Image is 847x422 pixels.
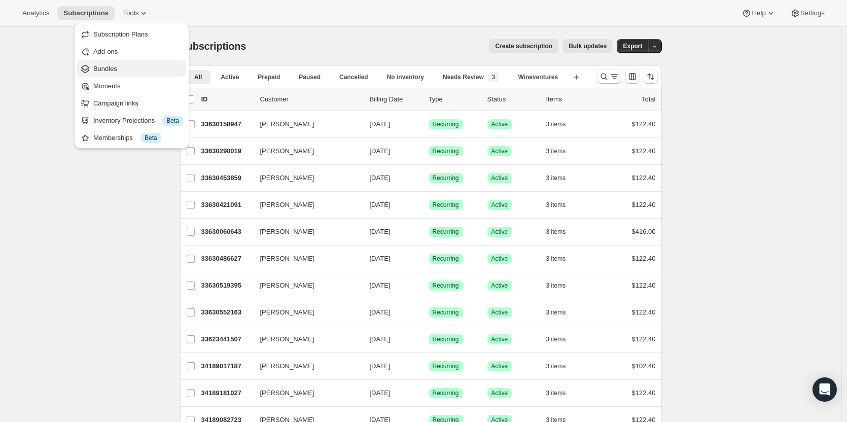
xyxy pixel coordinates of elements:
[546,94,597,104] div: Items
[180,41,246,52] span: Subscriptions
[487,94,538,104] p: Status
[260,280,314,291] span: [PERSON_NAME]
[617,39,648,53] button: Export
[546,144,577,158] button: 3 items
[201,307,252,318] p: 33630552163
[166,117,179,125] span: Beta
[433,228,459,236] span: Recurring
[370,389,391,397] span: [DATE]
[632,201,656,208] span: $122.40
[93,30,148,38] span: Subscription Plans
[370,308,391,316] span: [DATE]
[77,112,186,128] button: Inventory Projections
[254,385,356,401] button: [PERSON_NAME]
[546,201,566,209] span: 3 items
[260,334,314,344] span: [PERSON_NAME]
[429,94,479,104] div: Type
[254,116,356,132] button: [PERSON_NAME]
[260,307,314,318] span: [PERSON_NAME]
[254,331,356,347] button: [PERSON_NAME]
[260,119,314,129] span: [PERSON_NAME]
[201,388,252,398] p: 34189181027
[443,73,484,81] span: Needs Review
[433,120,459,128] span: Recurring
[492,73,496,81] span: 3
[625,69,640,84] button: Customize table column order and visibility
[201,146,252,156] p: 33630290019
[370,174,391,182] span: [DATE]
[370,335,391,343] span: [DATE]
[546,332,577,346] button: 3 items
[546,362,566,370] span: 3 items
[632,362,656,370] span: $102.40
[632,255,656,262] span: $122.40
[254,304,356,321] button: [PERSON_NAME]
[260,173,314,183] span: [PERSON_NAME]
[201,119,252,129] p: 33630158947
[258,73,280,81] span: Prepaid
[632,147,656,155] span: $122.40
[93,133,183,143] div: Memberships
[201,200,252,210] p: 33630421091
[93,116,183,126] div: Inventory Projections
[632,282,656,289] span: $122.40
[546,386,577,400] button: 3 items
[93,82,120,90] span: Moments
[546,147,566,155] span: 3 items
[145,134,157,142] span: Beta
[123,9,138,17] span: Tools
[562,39,613,53] button: Bulk updates
[201,332,656,346] div: 33623441507[PERSON_NAME][DATE]SuccessRecurringSuccessActive3 items$122.40
[260,227,314,237] span: [PERSON_NAME]
[433,282,459,290] span: Recurring
[201,359,656,373] div: 34189017187[PERSON_NAME][DATE]SuccessRecurringSuccessActive3 items$102.40
[260,146,314,156] span: [PERSON_NAME]
[433,255,459,263] span: Recurring
[546,228,566,236] span: 3 items
[491,308,508,316] span: Active
[254,224,356,240] button: [PERSON_NAME]
[491,228,508,236] span: Active
[546,305,577,320] button: 3 items
[433,201,459,209] span: Recurring
[569,42,607,50] span: Bulk updates
[93,48,118,55] span: Add-ons
[642,94,655,104] p: Total
[260,388,314,398] span: [PERSON_NAME]
[491,147,508,155] span: Active
[370,282,391,289] span: [DATE]
[546,335,566,343] span: 3 items
[63,9,109,17] span: Subscriptions
[546,225,577,239] button: 3 items
[117,6,155,20] button: Tools
[201,117,656,131] div: 33630158947[PERSON_NAME][DATE]SuccessRecurringSuccessActive3 items$122.40
[433,174,459,182] span: Recurring
[260,361,314,371] span: [PERSON_NAME]
[491,174,508,182] span: Active
[597,69,621,84] button: Search and filter results
[201,305,656,320] div: 33630552163[PERSON_NAME][DATE]SuccessRecurringSuccessActive3 items$122.40
[299,73,321,81] span: Paused
[546,282,566,290] span: 3 items
[491,201,508,209] span: Active
[201,252,656,266] div: 33630486627[PERSON_NAME][DATE]SuccessRecurringSuccessActive3 items$122.40
[221,73,239,81] span: Active
[201,198,656,212] div: 33630421091[PERSON_NAME][DATE]SuccessRecurringSuccessActive3 items$122.40
[632,308,656,316] span: $122.40
[370,120,391,128] span: [DATE]
[491,335,508,343] span: Active
[254,197,356,213] button: [PERSON_NAME]
[77,60,186,77] button: Bundles
[546,174,566,182] span: 3 items
[201,225,656,239] div: 33630060643[PERSON_NAME][DATE]SuccessRecurringSuccessActive3 items$416.00
[495,42,552,50] span: Create subscription
[201,280,252,291] p: 33630519395
[546,389,566,397] span: 3 items
[546,359,577,373] button: 3 items
[201,254,252,264] p: 33630486627
[491,282,508,290] span: Active
[813,377,837,402] div: Open Intercom Messenger
[370,147,391,155] span: [DATE]
[632,389,656,397] span: $122.40
[254,251,356,267] button: [PERSON_NAME]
